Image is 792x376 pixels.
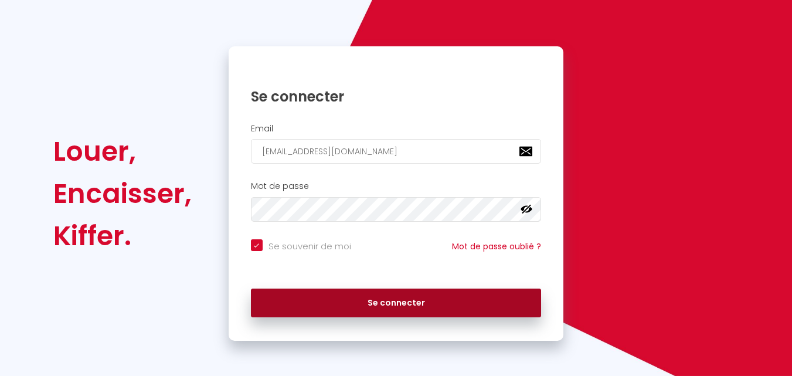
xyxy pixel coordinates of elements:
div: Encaisser, [53,172,192,215]
h2: Mot de passe [251,181,542,191]
h2: Email [251,124,542,134]
div: Kiffer. [53,215,192,257]
a: Mot de passe oublié ? [452,240,541,252]
input: Ton Email [251,139,542,164]
h1: Se connecter [251,87,542,106]
div: Louer, [53,130,192,172]
button: Se connecter [251,289,542,318]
